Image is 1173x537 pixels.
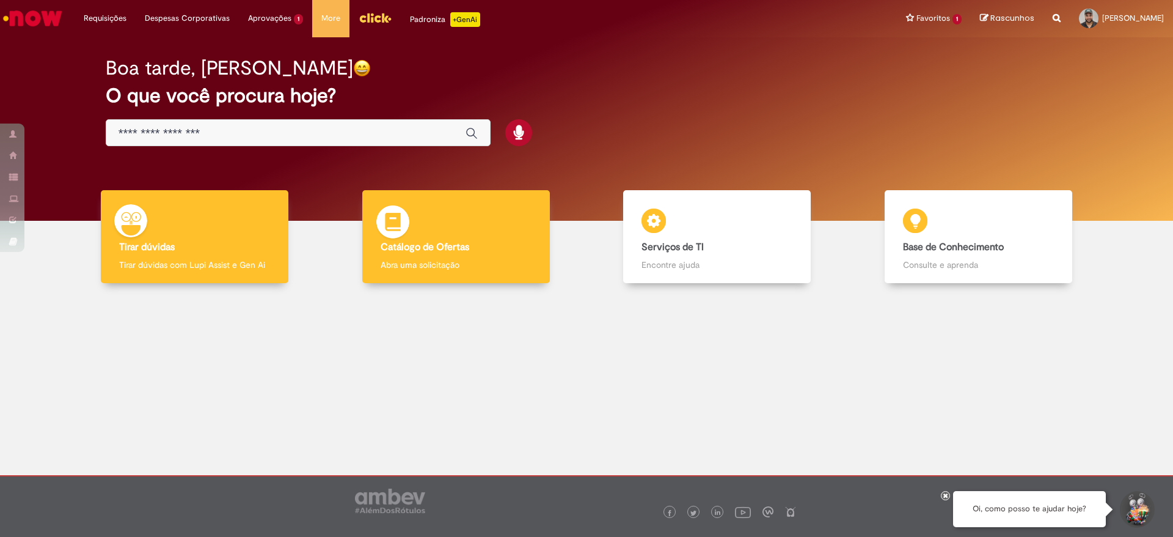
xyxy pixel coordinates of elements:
h2: O que você procura hoje? [106,85,1068,106]
a: Base de Conhecimento Consulte e aprenda [848,190,1109,284]
img: logo_footer_youtube.png [735,504,751,520]
p: Abra uma solicitação [381,259,532,271]
span: Despesas Corporativas [145,12,230,24]
span: 1 [952,14,962,24]
h2: Boa tarde, [PERSON_NAME] [106,57,353,79]
b: Serviços de TI [641,241,704,253]
img: logo_footer_facebook.png [667,510,673,516]
a: Catálogo de Ofertas Abra uma solicitação [326,190,587,284]
img: logo_footer_workplace.png [762,506,773,517]
span: More [321,12,340,24]
p: +GenAi [450,12,480,27]
a: Tirar dúvidas Tirar dúvidas com Lupi Assist e Gen Ai [64,190,326,284]
span: Aprovações [248,12,291,24]
span: Favoritos [916,12,950,24]
span: Rascunhos [990,12,1034,24]
div: Padroniza [410,12,480,27]
button: Iniciar Conversa de Suporte [1118,491,1155,528]
img: logo_footer_ambev_rotulo_gray.png [355,489,425,513]
img: ServiceNow [1,6,64,31]
b: Catálogo de Ofertas [381,241,469,253]
img: logo_footer_twitter.png [690,510,696,516]
b: Base de Conhecimento [903,241,1004,253]
span: 1 [294,14,303,24]
p: Encontre ajuda [641,259,792,271]
img: happy-face.png [353,59,371,77]
p: Consulte e aprenda [903,259,1054,271]
img: logo_footer_naosei.png [785,506,796,517]
a: Rascunhos [980,13,1034,24]
img: logo_footer_linkedin.png [715,509,721,517]
b: Tirar dúvidas [119,241,175,253]
a: Serviços de TI Encontre ajuda [586,190,848,284]
img: click_logo_yellow_360x200.png [359,9,392,27]
span: Requisições [84,12,126,24]
p: Tirar dúvidas com Lupi Assist e Gen Ai [119,259,270,271]
div: Oi, como posso te ajudar hoje? [953,491,1106,527]
span: [PERSON_NAME] [1102,13,1164,23]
